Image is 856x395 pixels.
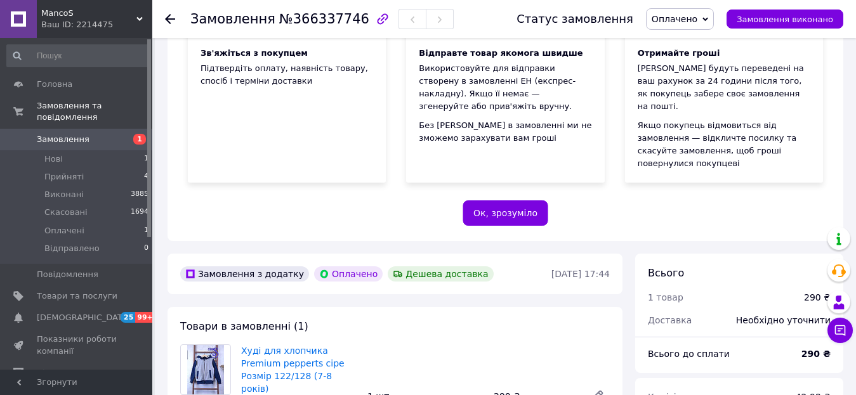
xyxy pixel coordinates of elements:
[648,349,730,359] span: Всього до сплати
[37,79,72,90] span: Головна
[648,267,684,279] span: Всього
[279,11,369,27] span: №366337746
[37,312,131,323] span: [DEMOGRAPHIC_DATA]
[144,243,148,254] span: 0
[648,315,692,325] span: Доставка
[190,11,275,27] span: Замовлення
[638,48,720,58] span: Отримайте гроші
[37,290,117,302] span: Товари та послуги
[801,349,831,359] b: 290 ₴
[463,200,548,226] button: Ок, зрозуміло
[135,312,156,323] span: 99+
[517,13,633,25] div: Статус замовлення
[41,8,136,19] span: MancoS
[648,292,683,302] span: 1 товар
[638,119,810,170] div: Якщо покупець відмовиться від замовлення — відкличте посилку та скасуйте замовлення, щоб гроші по...
[827,318,853,343] button: Чат з покупцем
[188,8,386,183] div: Підтвердіть оплату, наявність товару, спосіб і терміни доставки
[37,134,89,145] span: Замовлення
[44,153,63,165] span: Нові
[388,266,493,282] div: Дешева доставка
[804,291,831,304] div: 290 ₴
[6,44,150,67] input: Пошук
[44,243,100,254] span: Відправлено
[241,346,345,394] a: Худі для хлопчика Premium pepperts сіре Розмір 122/128 (7-8 років)
[419,119,591,145] div: Без [PERSON_NAME] в замовленні ми не зможемо зарахувати вам гроші
[37,269,98,280] span: Повідомлення
[41,19,152,30] div: Ваш ID: 2214475
[133,134,146,145] span: 1
[44,207,88,218] span: Скасовані
[121,312,135,323] span: 25
[551,269,610,279] time: [DATE] 17:44
[187,345,225,394] img: Худі для хлопчика Premium pepperts сіре Розмір 122/128 (7-8 років)
[44,171,84,183] span: Прийняті
[37,367,70,379] span: Відгуки
[727,10,843,29] button: Замовлення виконано
[144,225,148,236] span: 1
[144,171,148,183] span: 4
[419,62,591,113] div: Використовуйте для відправки створену в замовленні ЕН (експрес-накладну). Якщо її немає — згенеру...
[131,207,148,218] span: 1694
[44,189,84,200] span: Виконані
[144,153,148,165] span: 1
[37,333,117,356] span: Показники роботи компанії
[44,225,84,236] span: Оплачені
[728,306,838,334] div: Необхідно уточнити
[419,48,583,58] span: Відправте товар якомога швидше
[165,13,175,25] div: Повернутися назад
[314,266,383,282] div: Оплачено
[652,14,697,24] span: Оплачено
[180,266,309,282] div: Замовлення з додатку
[180,320,308,332] span: Товари в замовленні (1)
[37,100,152,123] span: Замовлення та повідомлення
[737,15,833,24] span: Замовлення виконано
[201,48,308,58] span: Зв'яжіться з покупцем
[131,189,148,200] span: 3885
[638,62,810,113] div: [PERSON_NAME] будуть переведені на ваш рахунок за 24 години після того, як покупець забере своє з...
